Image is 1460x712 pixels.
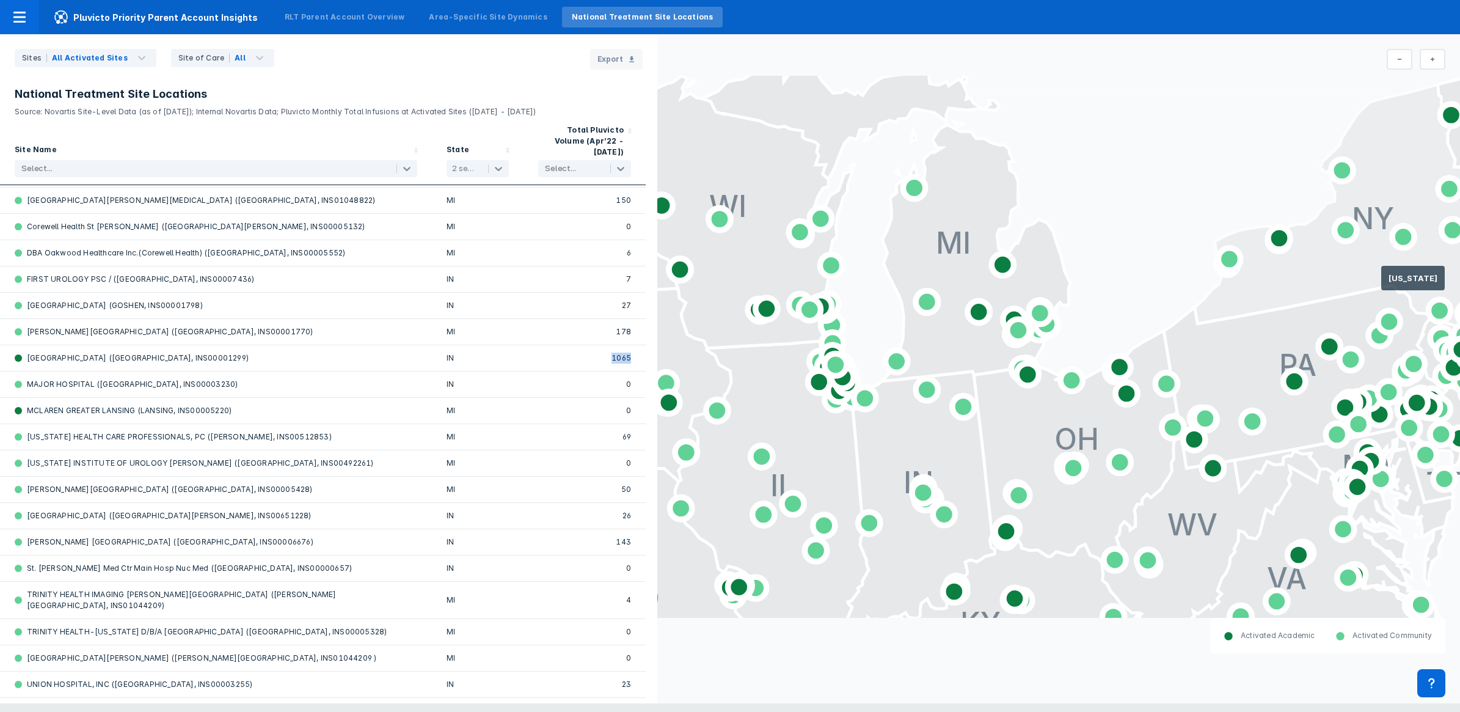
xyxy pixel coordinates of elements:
div: [GEOGRAPHIC_DATA] (GOSHEN, INS00001798) [15,300,203,311]
div: 50 [538,484,631,495]
div: TRINITY HEALTH IMAGING [PERSON_NAME][GEOGRAPHIC_DATA] ([PERSON_NAME][GEOGRAPHIC_DATA], INS01044209) [15,589,417,611]
div: Sort [524,117,646,185]
button: Export [590,49,643,70]
div: MAJOR HOSPITAL ([GEOGRAPHIC_DATA], INS00003230) [15,379,238,390]
div: 0 [538,563,631,574]
div: MI [447,195,509,206]
a: Area-Specific Site Dynamics [419,7,557,28]
div: [GEOGRAPHIC_DATA][PERSON_NAME] ([PERSON_NAME][GEOGRAPHIC_DATA], INS01044209 ) [15,653,376,664]
div: RLT Parent Account Overview [285,12,404,23]
div: 0 [538,405,631,416]
div: [US_STATE] INSTITUTE OF UROLOGY [PERSON_NAME] ([GEOGRAPHIC_DATA], INS00492261) [15,458,374,469]
span: Export [597,54,623,65]
div: Contact Support [1417,669,1445,697]
div: MI [447,431,509,442]
div: 0 [538,458,631,469]
div: All [235,53,246,64]
div: Area-Specific Site Dynamics [429,12,547,23]
div: Sites [22,53,47,64]
div: IN [447,300,509,311]
div: MI [447,626,509,637]
div: 143 [538,537,631,548]
div: Total Pluvicto Volume (Apr’22 - [DATE]) [538,125,624,158]
div: IN [447,379,509,390]
div: 0 [538,653,631,664]
a: RLT Parent Account Overview [275,7,414,28]
div: IN [447,537,509,548]
div: Site of Care [178,53,230,64]
h3: National Treatment Site Locations [15,87,643,101]
div: [PERSON_NAME][GEOGRAPHIC_DATA] ([GEOGRAPHIC_DATA], INS00005428) [15,484,313,495]
div: [US_STATE] HEALTH CARE PROFESSIONALS, PC ([PERSON_NAME], INS00512853) [15,431,332,442]
div: 27 [538,300,631,311]
div: IN [447,679,509,690]
div: MI [447,589,509,611]
div: 0 [538,221,631,232]
div: [GEOGRAPHIC_DATA] ([GEOGRAPHIC_DATA], INS00001299) [15,353,249,364]
div: IN [447,563,509,574]
div: 7 [538,274,631,285]
div: IN [447,274,509,285]
div: 2 selected [452,164,475,174]
div: IN [447,510,509,521]
div: MCLAREN GREATER LANSING (LANSING, INS00005220) [15,405,232,416]
span: Pluvicto Priority Parent Account Insights [39,10,272,24]
div: 6 [538,248,631,259]
div: MI [447,326,509,337]
div: 0 [538,626,631,637]
div: MI [447,484,509,495]
div: MI [447,248,509,259]
div: [GEOGRAPHIC_DATA][PERSON_NAME][MEDICAL_DATA] ([GEOGRAPHIC_DATA], INS01048822) [15,195,375,206]
div: 69 [538,431,631,442]
dd: Activated Academic [1233,630,1315,641]
div: IN [447,353,509,364]
div: FIRST UROLOGY PSC / ([GEOGRAPHIC_DATA], INS00007436) [15,274,254,285]
div: 0 [538,379,631,390]
div: 23 [538,679,631,690]
div: DBA Oakwood Healthcare Inc.(Corewell Health) ([GEOGRAPHIC_DATA], INS00005552) [15,248,345,259]
div: MI [447,405,509,416]
div: State [447,144,469,158]
div: 150 [538,195,631,206]
div: Site Name [15,144,57,158]
div: [GEOGRAPHIC_DATA] ([GEOGRAPHIC_DATA][PERSON_NAME], INS00651228) [15,510,312,521]
div: [PERSON_NAME] [GEOGRAPHIC_DATA] ([GEOGRAPHIC_DATA], INS00006676) [15,537,313,548]
div: TRINITY HEALTH-[US_STATE] D/B/A [GEOGRAPHIC_DATA] ([GEOGRAPHIC_DATA], INS00005328) [15,626,387,637]
p: Source: Novartis Site-Level Data (as of [DATE]); Internal Novartis Data; Pluvicto Monthly Total I... [15,101,643,117]
div: All Activated Sites [52,53,128,64]
div: St. [PERSON_NAME] Med Ctr Main Hosp Nuc Med ([GEOGRAPHIC_DATA], INS00000657) [15,563,352,574]
div: MI [447,653,509,664]
div: Corewell Health St [PERSON_NAME] ([GEOGRAPHIC_DATA][PERSON_NAME], INS00005132) [15,221,365,232]
div: 1065 [538,353,631,364]
div: UNION HOSPITAL, INC ([GEOGRAPHIC_DATA], INS00003255) [15,679,252,690]
div: National Treatment Site Locations [572,12,714,23]
div: Sort [432,117,524,185]
div: 4 [538,589,631,611]
a: National Treatment Site Locations [562,7,723,28]
div: MI [447,458,509,469]
dd: Activated Community [1345,630,1432,641]
div: MI [447,221,509,232]
div: 178 [538,326,631,337]
div: 26 [538,510,631,521]
div: [PERSON_NAME][GEOGRAPHIC_DATA] ([GEOGRAPHIC_DATA], INS00001770) [15,326,313,337]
